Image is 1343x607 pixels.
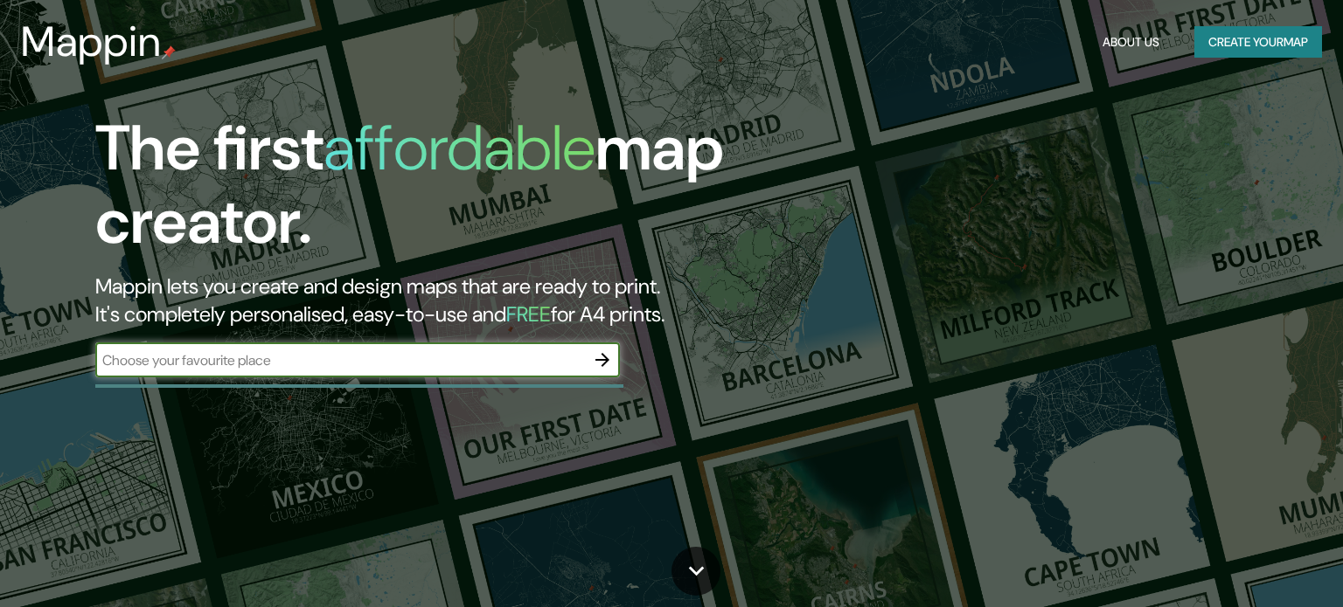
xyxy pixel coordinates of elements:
button: About Us [1096,26,1166,59]
input: Choose your favourite place [95,350,585,370]
h3: Mappin [21,17,162,66]
h5: FREE [506,300,551,328]
img: mappin-pin [162,45,176,59]
h1: affordable [324,107,595,189]
button: Create yourmap [1194,26,1322,59]
h2: Mappin lets you create and design maps that are ready to print. It's completely personalised, eas... [95,272,767,328]
h1: The first map creator. [95,112,767,272]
